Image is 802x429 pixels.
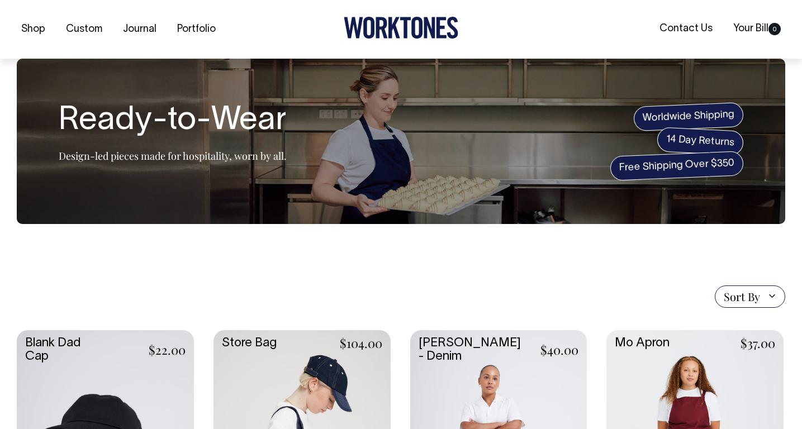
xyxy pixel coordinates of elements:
a: Contact Us [655,20,717,38]
a: Custom [61,20,107,39]
h1: Ready-to-Wear [59,103,287,139]
a: Shop [17,20,50,39]
span: Free Shipping Over $350 [610,151,744,181]
a: Journal [118,20,161,39]
a: Portfolio [173,20,220,39]
p: Design-led pieces made for hospitality, worn by all. [59,149,287,163]
span: Sort By [724,290,760,303]
span: 14 Day Returns [657,127,744,156]
a: Your Bill0 [729,20,785,38]
span: Worldwide Shipping [633,102,744,131]
span: 0 [768,23,781,35]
